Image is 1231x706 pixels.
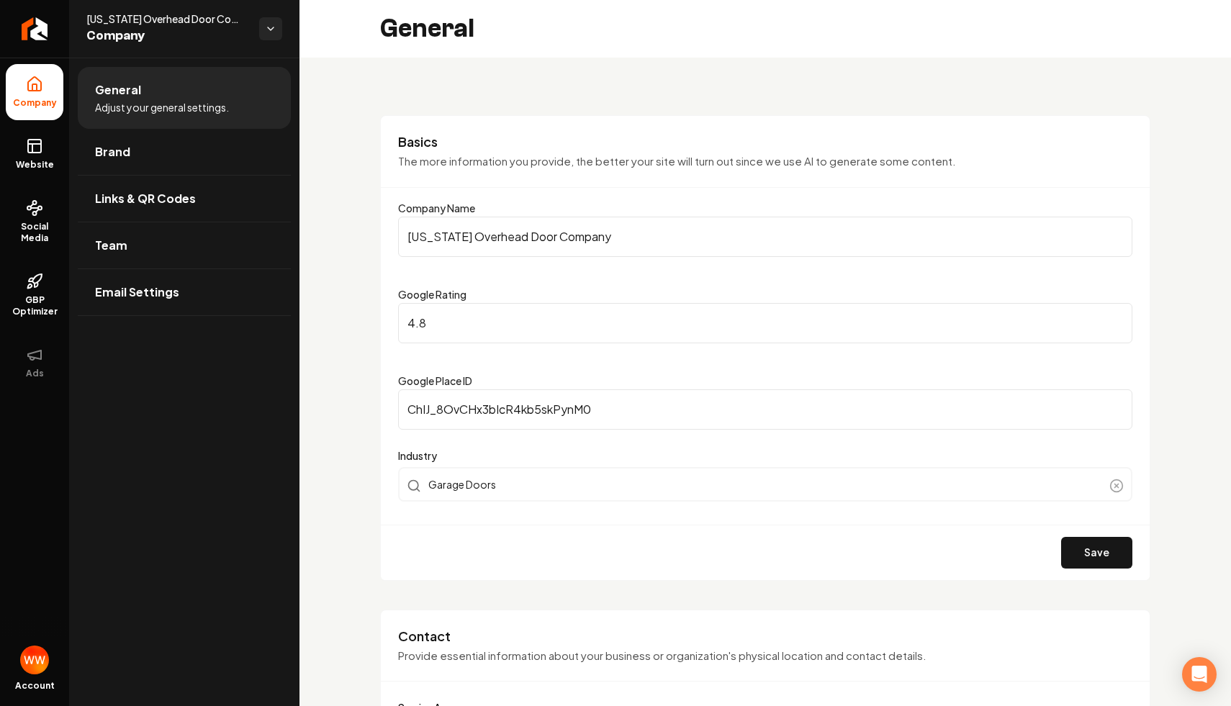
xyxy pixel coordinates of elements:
label: Industry [398,447,1132,464]
span: Brand [95,143,130,160]
h3: Contact [398,628,1132,645]
span: Team [95,237,127,254]
span: Email Settings [95,284,179,301]
span: General [95,81,141,99]
a: Email Settings [78,269,291,315]
img: Will Wallace [20,646,49,674]
button: Save [1061,537,1132,569]
span: [US_STATE] Overhead Door Company [86,12,248,26]
input: Google Place ID [398,389,1132,430]
p: The more information you provide, the better your site will turn out since we use AI to generate ... [398,153,1132,170]
div: Open Intercom Messenger [1182,657,1217,692]
span: Account [15,680,55,692]
label: Google Rating [398,288,466,301]
a: Website [6,126,63,182]
span: Website [10,159,60,171]
span: GBP Optimizer [6,294,63,317]
label: Google Place ID [398,374,472,387]
label: Company Name [398,202,475,214]
a: Team [78,222,291,268]
span: Company [7,97,63,109]
a: Social Media [6,188,63,255]
span: Company [86,26,248,46]
span: Links & QR Codes [95,190,196,207]
input: Google Rating [398,303,1132,343]
button: Ads [6,335,63,391]
span: Social Media [6,221,63,244]
img: Rebolt Logo [22,17,48,40]
h2: General [380,14,474,43]
h3: Basics [398,133,1132,150]
span: Adjust your general settings. [95,100,229,114]
a: Links & QR Codes [78,176,291,222]
p: Provide essential information about your business or organization's physical location and contact... [398,648,1132,664]
a: Brand [78,129,291,175]
a: GBP Optimizer [6,261,63,329]
input: Company Name [398,217,1132,257]
button: Open user button [20,646,49,674]
span: Ads [20,368,50,379]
